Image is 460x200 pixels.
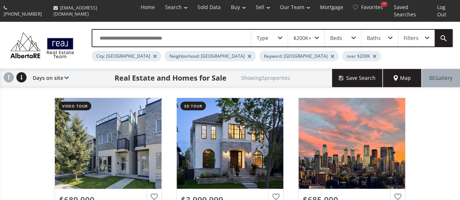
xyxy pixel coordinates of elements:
[53,5,97,17] span: [EMAIL_ADDRESS][DOMAIN_NAME]
[259,51,339,61] div: Keyword: [GEOGRAPHIC_DATA]
[4,11,42,17] span: [PHONE_NUMBER]
[29,69,69,87] div: Days on site
[421,69,460,87] div: Gallery
[293,36,311,41] div: $200K+
[7,30,77,60] img: Logo
[380,1,388,7] div: 19
[404,36,419,41] div: Filters
[367,36,381,41] div: Baths
[342,51,381,61] div: over $200K
[383,69,421,87] div: Map
[332,69,383,87] button: Save Search
[165,51,256,61] div: Neighborhood: [GEOGRAPHIC_DATA]
[92,51,161,61] div: City: [GEOGRAPHIC_DATA]
[115,73,227,83] h1: Real Estate and Homes for Sale
[393,74,411,82] span: Map
[257,36,268,41] div: Type
[330,36,342,41] div: Beds
[50,1,134,21] a: [EMAIL_ADDRESS][DOMAIN_NAME]
[429,74,452,82] span: Gallery
[241,75,290,81] h2: Showing 5 properties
